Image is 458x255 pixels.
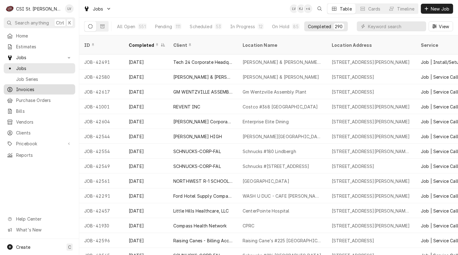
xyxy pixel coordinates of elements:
[16,119,72,125] span: Vendors
[79,174,124,188] div: JOB-42561
[129,42,159,48] div: Completed
[16,33,72,39] span: Home
[430,6,451,12] span: New Job
[124,55,168,69] div: [DATE]
[16,6,62,12] div: CSI St. [PERSON_NAME]
[124,233,168,248] div: [DATE]
[16,108,72,114] span: Bills
[16,76,72,82] span: Job Series
[16,65,72,72] span: Jobs
[340,6,352,12] div: Table
[332,59,410,65] div: [STREET_ADDRESS][PERSON_NAME]
[368,21,423,31] input: Keyword search
[190,23,212,30] div: Scheduled
[332,208,411,214] div: [STREET_ADDRESS][PERSON_NAME][PERSON_NAME]
[173,208,229,214] div: Little Hills Healthcare, LLC
[173,118,233,125] div: [PERSON_NAME] Corporate Park, LLC
[124,159,168,174] div: [DATE]
[6,4,14,13] div: C
[124,114,168,129] div: [DATE]
[290,4,298,13] div: LV
[65,4,74,13] div: Lisa Vestal's Avatar
[4,31,75,41] a: Home
[4,225,75,235] a: Go to What's New
[332,118,410,125] div: [STREET_ADDRESS][PERSON_NAME]
[243,89,306,95] div: Gm Wentzville Assembly Plant
[173,163,221,169] div: SCHNUCKS-CORP-FAL
[173,193,233,199] div: Ford Hotel Supply Company
[332,178,410,184] div: [STREET_ADDRESS][PERSON_NAME]
[173,74,233,80] div: [PERSON_NAME] & [PERSON_NAME]
[243,163,309,169] div: Schnucks #[STREET_ADDRESS]
[79,159,124,174] div: JOB-42549
[421,4,453,14] button: New Job
[243,59,322,65] div: [PERSON_NAME] & [PERSON_NAME] #2272 [GEOGRAPHIC_DATA]
[332,237,374,244] div: [STREET_ADDRESS]
[4,52,75,63] a: Go to Jobs
[4,74,75,84] a: Job Series
[4,84,75,95] a: Invoices
[16,86,72,93] span: Invoices
[173,178,233,184] div: NORTHWEST R-1 SCHOOL DISTRICT
[16,152,72,158] span: Reports
[16,130,72,136] span: Clients
[16,226,71,233] span: What's New
[4,117,75,127] a: Vendors
[117,23,135,30] div: All Open
[290,4,298,13] div: Lisa Vestal's Avatar
[308,23,331,30] div: Completed
[79,84,124,99] div: JOB-42617
[15,20,49,26] span: Search anything
[139,23,145,30] div: 551
[56,20,64,26] span: Ctrl
[79,129,124,144] div: JOB-42544
[6,4,14,13] div: CSI St. Louis's Avatar
[124,144,168,159] div: [DATE]
[243,118,289,125] div: Enterprise Elite Dining
[243,103,318,110] div: Costco #368 [GEOGRAPHIC_DATA]
[297,4,305,13] div: Ken Jiricek's Avatar
[16,97,72,103] span: Purchase Orders
[124,129,168,144] div: [DATE]
[335,23,343,30] div: 290
[4,17,75,28] button: Search anythingCtrlK
[4,95,75,105] a: Purchase Orders
[173,59,233,65] div: Tech 24 Corporate Headquarters
[332,133,410,140] div: [STREET_ADDRESS][PERSON_NAME]
[259,23,263,30] div: 12
[124,84,168,99] div: [DATE]
[79,188,124,203] div: JOB-42291
[397,6,414,12] div: Timeline
[243,74,319,80] div: [PERSON_NAME] & [PERSON_NAME]
[16,43,72,50] span: Estimates
[81,4,114,14] a: Go to Jobs
[176,23,180,30] div: 111
[68,244,71,250] span: C
[79,55,124,69] div: JOB-42491
[332,193,410,199] div: [STREET_ADDRESS][PERSON_NAME]
[4,138,75,149] a: Go to Pricebook
[332,42,410,48] div: Location Address
[124,188,168,203] div: [DATE]
[438,23,450,30] span: View
[16,54,63,61] span: Jobs
[79,69,124,84] div: JOB-42580
[315,4,325,14] button: Open search
[79,114,124,129] div: JOB-42604
[4,42,75,52] a: Estimates
[332,222,410,229] div: [STREET_ADDRESS][PERSON_NAME]
[173,42,231,48] div: Client
[243,133,322,140] div: [PERSON_NAME][GEOGRAPHIC_DATA]
[173,222,227,229] div: Compass Health Network
[243,208,289,214] div: CenterPointe Hospital
[124,203,168,218] div: [DATE]
[297,4,305,13] div: KJ
[4,63,75,73] a: Jobs
[124,99,168,114] div: [DATE]
[173,89,233,95] div: GM WENTZVILLE ASSEMBLY PLANT
[243,237,322,244] div: Raising Cane's #225 [GEOGRAPHIC_DATA]
[124,218,168,233] div: [DATE]
[243,42,321,48] div: Location Name
[368,6,381,12] div: Cards
[243,222,255,229] div: CPRC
